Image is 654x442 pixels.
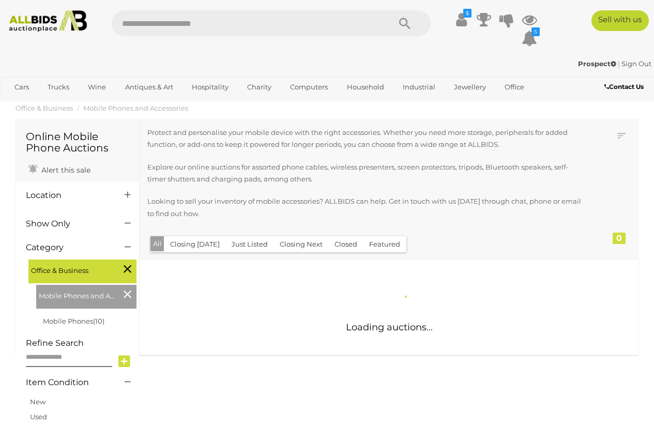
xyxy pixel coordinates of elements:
[147,127,583,151] p: Protect and personalise your mobile device with the right accessories. Whether you need more stor...
[8,96,42,113] a: Sports
[604,83,644,90] b: Contact Us
[150,236,164,251] button: All
[498,79,531,96] a: Office
[396,79,442,96] a: Industrial
[283,79,334,96] a: Computers
[26,191,109,200] h4: Location
[16,104,73,112] a: Office & Business
[30,413,47,421] a: Used
[26,219,109,228] h4: Show Only
[164,236,226,252] button: Closing [DATE]
[5,10,91,32] img: Allbids.com.au
[591,10,649,31] a: Sell with us
[81,79,113,96] a: Wine
[8,79,36,96] a: Cars
[328,236,363,252] button: Closed
[578,59,618,68] a: Prospect
[147,161,583,186] p: Explore our online auctions for assorted phone cables, wireless presenters, screen protectors, tr...
[453,10,469,29] a: $
[340,79,391,96] a: Household
[41,79,76,96] a: Trucks
[43,317,104,325] a: Mobile Phones(10)
[118,79,180,96] a: Antiques & Art
[578,59,616,68] strong: Prospect
[26,378,109,387] h4: Item Condition
[225,236,274,252] button: Just Listed
[26,161,93,177] a: Alert this sale
[31,262,109,277] span: Office & Business
[363,236,406,252] button: Featured
[463,9,472,18] i: $
[273,236,329,252] button: Closing Next
[26,243,109,252] h4: Category
[147,195,583,220] p: Looking to sell your inventory of mobile accessories? ALLBIDS can help. Get in touch with us [DAT...
[83,104,188,112] a: Mobile Phones and Accessories
[30,398,45,406] a: New
[618,59,620,68] span: |
[185,79,235,96] a: Hospitality
[379,10,431,36] button: Search
[613,233,626,244] div: 0
[26,131,129,154] h1: Online Mobile Phone Auctions
[48,96,134,113] a: [GEOGRAPHIC_DATA]
[531,27,540,36] i: 5
[604,81,646,93] a: Contact Us
[39,287,116,302] span: Mobile Phones and Accessories
[621,59,651,68] a: Sign Out
[240,79,278,96] a: Charity
[447,79,493,96] a: Jewellery
[26,339,136,348] h4: Refine Search
[522,29,537,48] a: 5
[93,317,104,325] span: (10)
[39,165,90,175] span: Alert this sale
[346,322,433,333] span: Loading auctions...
